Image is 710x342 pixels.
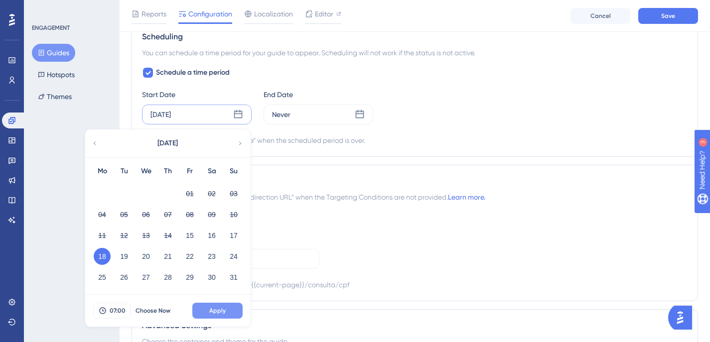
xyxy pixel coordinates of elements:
span: Cancel [590,12,611,20]
div: Automatically set as “Inactive” when the scheduled period is over. [160,134,365,146]
span: Save [661,12,675,20]
button: Apply [192,303,243,319]
button: 08 [181,206,198,223]
div: Sa [201,165,223,177]
button: 11 [94,227,111,244]
button: 13 [138,227,154,244]
button: Choose Now [131,303,175,319]
button: Cancel [570,8,630,24]
button: 14 [159,227,176,244]
button: Guides [32,44,75,62]
span: Choose Now [136,307,170,315]
div: You can schedule a time period for your guide to appear. Scheduling will not work if the status i... [142,47,688,59]
button: 20 [138,248,154,265]
button: 25 [94,269,111,286]
button: [DATE] [118,133,217,153]
button: 06 [138,206,154,223]
div: Tu [113,165,135,177]
span: [DATE] [157,137,178,149]
span: Reports [142,8,166,20]
div: Mo [91,165,113,177]
button: 12 [116,227,133,244]
button: 19 [116,248,133,265]
a: Learn more. [448,193,485,201]
button: 28 [159,269,176,286]
button: 01 [181,185,198,202]
button: 07:00 [93,303,131,319]
button: 02 [203,185,220,202]
iframe: UserGuiding AI Assistant Launcher [668,303,698,333]
div: [DATE] [150,109,171,120]
div: Scheduling [142,31,688,43]
div: https://{{current-page}}/consulta/cpf [226,279,349,291]
button: 16 [203,227,220,244]
button: 23 [203,248,220,265]
button: 09 [203,206,220,223]
span: The browser will redirect to the “Redirection URL” when the Targeting Conditions are not provided. [142,191,485,203]
button: 30 [203,269,220,286]
span: Configuration [188,8,232,20]
button: 18 [94,248,111,265]
div: We [135,165,157,177]
span: Editor [315,8,333,20]
span: Schedule a time period [156,67,230,79]
div: Start Date [142,89,252,101]
div: Fr [179,165,201,177]
button: Hotspots [32,66,81,84]
button: Themes [32,88,78,106]
div: Redirection [142,175,688,187]
div: Th [157,165,179,177]
span: 07:00 [110,307,126,315]
button: 04 [94,206,111,223]
button: 22 [181,248,198,265]
span: Apply [209,307,226,315]
button: 31 [225,269,242,286]
button: 29 [181,269,198,286]
button: 05 [116,206,133,223]
button: Save [638,8,698,24]
button: 27 [138,269,154,286]
span: Localization [254,8,293,20]
span: Need Help? [23,2,62,14]
button: 15 [181,227,198,244]
div: 3 [69,5,72,13]
div: End Date [264,89,373,101]
button: 26 [116,269,133,286]
div: ENGAGEMENT [32,24,70,32]
div: Su [223,165,245,177]
button: 24 [225,248,242,265]
button: 17 [225,227,242,244]
div: Never [272,109,290,120]
button: 03 [225,185,242,202]
button: 21 [159,248,176,265]
button: 10 [225,206,242,223]
button: 07 [159,206,176,223]
div: Advanced Settings [142,320,688,332]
